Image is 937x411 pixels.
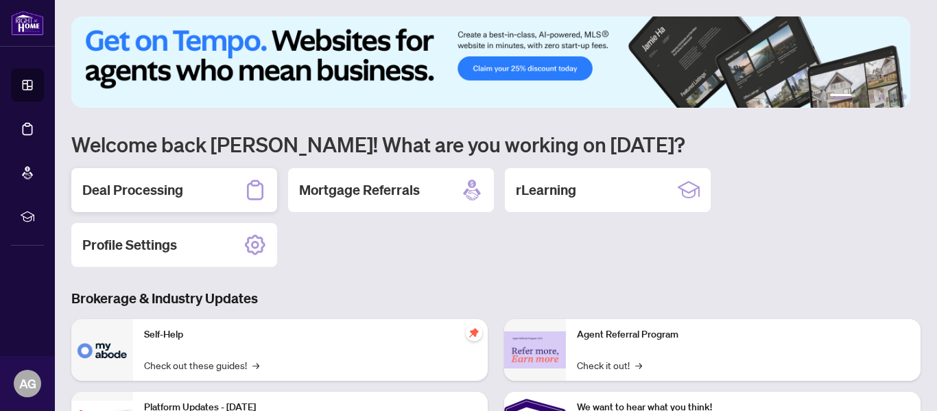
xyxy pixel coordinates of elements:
[635,357,642,373] span: →
[11,10,44,36] img: logo
[857,94,863,99] button: 2
[879,94,885,99] button: 4
[882,363,923,404] button: Open asap
[82,180,183,200] h2: Deal Processing
[252,357,259,373] span: →
[577,357,642,373] a: Check it out!→
[504,331,566,369] img: Agent Referral Program
[890,94,896,99] button: 5
[577,327,910,342] p: Agent Referral Program
[830,94,852,99] button: 1
[71,16,910,108] img: Slide 0
[71,131,921,157] h1: Welcome back [PERSON_NAME]! What are you working on [DATE]?
[868,94,874,99] button: 3
[516,180,576,200] h2: rLearning
[82,235,177,255] h2: Profile Settings
[144,327,477,342] p: Self-Help
[71,319,133,381] img: Self-Help
[71,289,921,308] h3: Brokerage & Industry Updates
[466,325,482,341] span: pushpin
[19,374,36,393] span: AG
[901,94,907,99] button: 6
[144,357,259,373] a: Check out these guides!→
[299,180,420,200] h2: Mortgage Referrals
